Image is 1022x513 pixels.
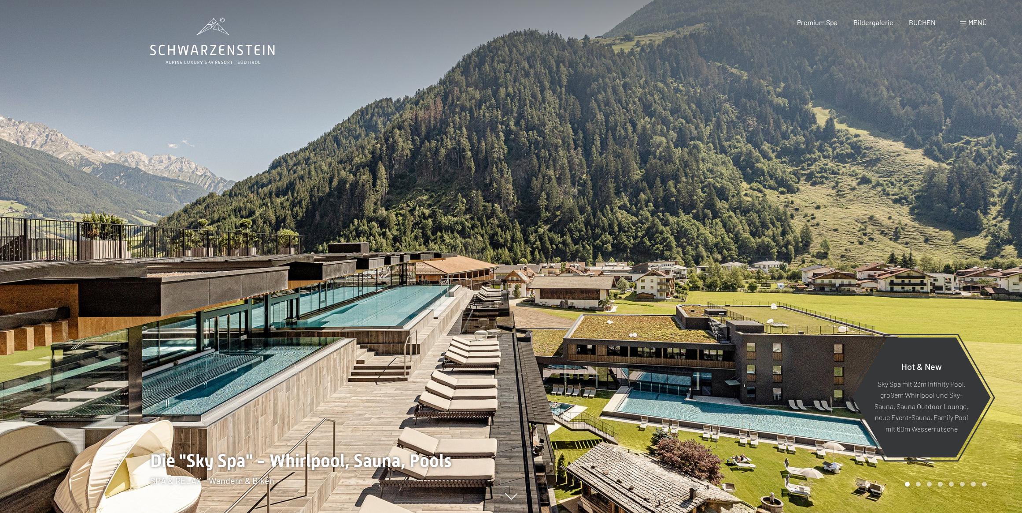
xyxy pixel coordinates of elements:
[797,18,838,26] a: Premium Spa
[901,361,942,371] span: Hot & New
[982,482,987,487] div: Carousel Page 8
[905,482,910,487] div: Carousel Page 1 (Current Slide)
[960,482,965,487] div: Carousel Page 6
[852,337,991,458] a: Hot & New Sky Spa mit 23m Infinity Pool, großem Whirlpool und Sky-Sauna, Sauna Outdoor Lounge, ne...
[949,482,954,487] div: Carousel Page 5
[874,378,969,434] p: Sky Spa mit 23m Infinity Pool, großem Whirlpool und Sky-Sauna, Sauna Outdoor Lounge, neue Event-S...
[938,482,943,487] div: Carousel Page 4
[902,482,987,487] div: Carousel Pagination
[968,18,987,26] span: Menü
[927,482,932,487] div: Carousel Page 3
[909,18,936,26] a: BUCHEN
[853,18,893,26] a: Bildergalerie
[916,482,921,487] div: Carousel Page 2
[971,482,976,487] div: Carousel Page 7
